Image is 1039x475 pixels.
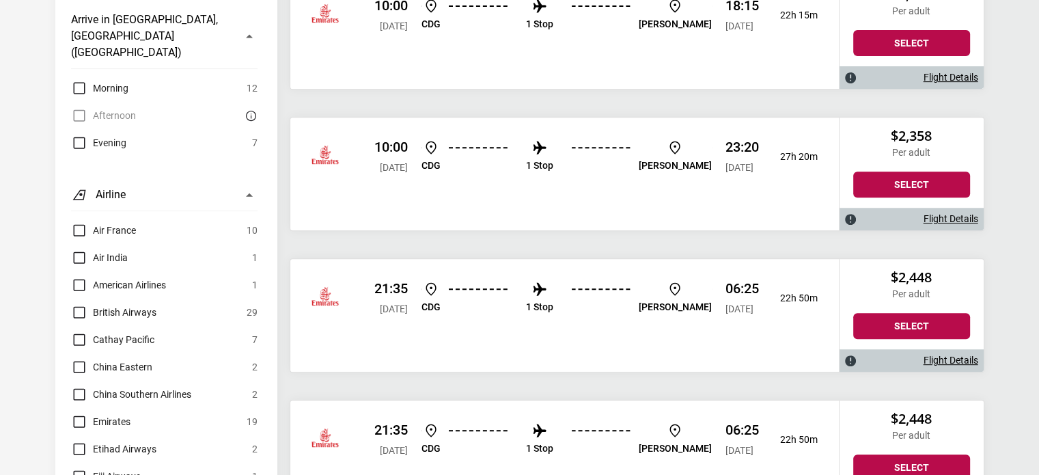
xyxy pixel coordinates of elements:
span: China Southern Airlines [93,386,191,403]
span: China Eastern [93,359,152,375]
p: 06:25 [725,280,759,297]
button: Airline [71,178,258,211]
p: 21:35 [374,280,408,297]
span: Air France [93,222,136,239]
span: American Airlines [93,277,166,293]
a: Flight Details [924,355,978,366]
button: Select [853,30,970,56]
a: Flight Details [924,213,978,225]
label: China Southern Airlines [71,386,191,403]
label: British Airways [71,304,156,321]
div: Emirates 10:00 [DATE] CDG 1 Stop [PERSON_NAME] 23:20 [DATE] 27h 20m [290,118,839,230]
label: American Airlines [71,277,166,293]
p: Per adult [853,288,970,300]
p: 1 Stop [526,301,553,313]
p: CDG [421,443,441,454]
span: [DATE] [380,303,408,314]
div: Emirates 21:35 [DATE] CDG 1 Stop [PERSON_NAME] 06:25 [DATE] 22h 50m [290,259,839,372]
p: 1 Stop [526,18,553,30]
label: Air France [71,222,136,239]
p: 23:20 [725,139,759,155]
h2: $2,448 [853,411,970,427]
span: British Airways [93,304,156,321]
span: 1 [252,277,258,293]
div: Flight Details [840,208,984,230]
label: Morning [71,80,128,96]
p: CDG [421,18,441,30]
p: Per adult [853,430,970,442]
span: [DATE] [380,445,408,456]
span: Etihad Airways [93,441,156,457]
p: [PERSON_NAME] [639,443,712,454]
span: Cathay Pacific [93,331,154,348]
span: 2 [252,359,258,375]
p: 22h 50m [770,434,818,446]
button: Select [853,172,970,198]
img: Qatar Airways [311,284,339,312]
label: China Eastern [71,359,152,375]
p: [PERSON_NAME] [639,301,712,313]
label: Emirates [71,413,130,430]
h3: Arrive in [GEOGRAPHIC_DATA], [GEOGRAPHIC_DATA] ([GEOGRAPHIC_DATA]) [71,12,233,61]
p: 22h 15m [770,10,818,21]
button: Select [853,313,970,339]
p: 06:25 [725,422,759,438]
p: CDG [421,301,441,313]
span: 2 [252,441,258,457]
p: CDG [421,160,441,172]
p: Per adult [853,147,970,159]
p: 1 Stop [526,160,553,172]
p: Per adult [853,5,970,17]
span: Emirates [93,413,130,430]
span: [DATE] [380,162,408,173]
p: 22h 50m [770,293,818,304]
span: Evening [93,135,126,151]
span: Air India [93,249,128,266]
div: Flight Details [840,66,984,89]
img: Qatar Airways [311,426,339,453]
label: Air India [71,249,128,266]
span: 7 [252,135,258,151]
span: [DATE] [725,303,753,314]
a: Flight Details [924,72,978,83]
button: There are currently no flights matching this search criteria. Try removing some search filters. [241,107,258,124]
span: 1 [252,249,258,266]
p: 10:00 [374,139,408,155]
div: Flight Details [840,349,984,372]
h2: $2,358 [853,128,970,144]
p: 1 Stop [526,443,553,454]
span: 7 [252,331,258,348]
img: Iberia [311,1,339,29]
img: Iberia [311,143,339,170]
p: 21:35 [374,422,408,438]
h2: $2,448 [853,269,970,286]
h3: Airline [96,187,126,203]
span: 19 [247,413,258,430]
span: [DATE] [725,162,753,173]
span: Morning [93,80,128,96]
span: 2 [252,386,258,403]
span: 10 [247,222,258,239]
span: [DATE] [380,21,408,31]
p: [PERSON_NAME] [639,160,712,172]
label: Etihad Airways [71,441,156,457]
span: [DATE] [725,445,753,456]
span: 12 [247,80,258,96]
label: Evening [71,135,126,151]
label: Cathay Pacific [71,331,154,348]
button: Arrive in [GEOGRAPHIC_DATA], [GEOGRAPHIC_DATA] ([GEOGRAPHIC_DATA]) [71,3,258,69]
span: [DATE] [725,21,753,31]
p: 27h 20m [770,151,818,163]
p: [PERSON_NAME] [639,18,712,30]
span: 29 [247,304,258,321]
